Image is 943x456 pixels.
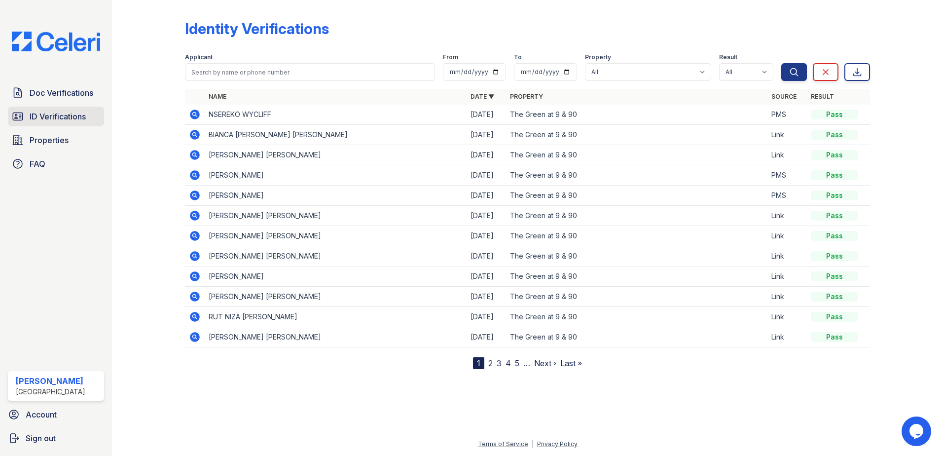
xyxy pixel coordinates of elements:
td: The Green at 9 & 90 [506,327,768,347]
td: PMS [767,165,807,186]
td: The Green at 9 & 90 [506,105,768,125]
span: Account [26,409,57,420]
a: 2 [488,358,493,368]
div: Pass [811,211,858,221]
td: Link [767,206,807,226]
td: Link [767,287,807,307]
td: The Green at 9 & 90 [506,246,768,266]
a: Properties [8,130,104,150]
a: Doc Verifications [8,83,104,103]
a: Source [771,93,797,100]
td: PMS [767,105,807,125]
td: The Green at 9 & 90 [506,206,768,226]
a: 3 [497,358,502,368]
label: Applicant [185,53,213,61]
label: Property [585,53,611,61]
td: [DATE] [467,307,506,327]
a: 5 [515,358,519,368]
span: Sign out [26,432,56,444]
a: Terms of Service [478,440,528,448]
td: [PERSON_NAME] [205,186,467,206]
td: [DATE] [467,125,506,145]
td: Link [767,327,807,347]
td: [DATE] [467,105,506,125]
td: [PERSON_NAME] [PERSON_NAME] [205,226,467,246]
div: [PERSON_NAME] [16,375,85,387]
span: FAQ [30,158,45,170]
div: | [532,440,534,448]
td: [PERSON_NAME] [PERSON_NAME] [205,287,467,307]
div: Pass [811,110,858,119]
div: Pass [811,130,858,140]
td: The Green at 9 & 90 [506,165,768,186]
td: Link [767,145,807,165]
iframe: chat widget [902,417,933,446]
a: Sign out [4,428,108,448]
td: The Green at 9 & 90 [506,125,768,145]
div: Pass [811,332,858,342]
td: RUT NIZA [PERSON_NAME] [205,307,467,327]
span: … [523,357,530,369]
a: Account [4,405,108,424]
a: ID Verifications [8,107,104,126]
div: 1 [473,357,484,369]
a: Property [510,93,543,100]
td: The Green at 9 & 90 [506,307,768,327]
span: Doc Verifications [30,87,93,99]
div: Identity Verifications [185,20,329,38]
div: Pass [811,312,858,322]
div: [GEOGRAPHIC_DATA] [16,387,85,397]
div: Pass [811,150,858,160]
a: Result [811,93,834,100]
td: [PERSON_NAME] [205,165,467,186]
label: From [443,53,458,61]
td: Link [767,125,807,145]
label: Result [719,53,737,61]
td: The Green at 9 & 90 [506,266,768,287]
td: Link [767,246,807,266]
div: Pass [811,251,858,261]
div: Pass [811,271,858,281]
td: [PERSON_NAME] [PERSON_NAME] [205,246,467,266]
td: Link [767,266,807,287]
img: CE_Logo_Blue-a8612792a0a2168367f1c8372b55b34899dd931a85d93a1a3d3e32e68fde9ad4.png [4,32,108,51]
td: [PERSON_NAME] [PERSON_NAME] [205,206,467,226]
a: 4 [506,358,511,368]
td: [DATE] [467,287,506,307]
td: [DATE] [467,327,506,347]
td: The Green at 9 & 90 [506,186,768,206]
td: BIANCA [PERSON_NAME] [PERSON_NAME] [205,125,467,145]
td: [PERSON_NAME] [205,266,467,287]
a: FAQ [8,154,104,174]
div: Pass [811,190,858,200]
a: Privacy Policy [537,440,578,448]
span: Properties [30,134,69,146]
td: The Green at 9 & 90 [506,226,768,246]
td: [DATE] [467,145,506,165]
a: Last » [560,358,582,368]
td: Link [767,226,807,246]
td: The Green at 9 & 90 [506,287,768,307]
td: [DATE] [467,266,506,287]
td: [DATE] [467,246,506,266]
div: Pass [811,170,858,180]
td: NSEREKO WYCLIFF [205,105,467,125]
a: Name [209,93,226,100]
td: [DATE] [467,186,506,206]
div: Pass [811,292,858,302]
td: [DATE] [467,165,506,186]
a: Next › [534,358,556,368]
td: The Green at 9 & 90 [506,145,768,165]
label: To [514,53,522,61]
td: PMS [767,186,807,206]
td: [PERSON_NAME] [PERSON_NAME] [205,145,467,165]
a: Date ▼ [471,93,494,100]
td: [DATE] [467,226,506,246]
td: [DATE] [467,206,506,226]
div: Pass [811,231,858,241]
td: Link [767,307,807,327]
input: Search by name or phone number [185,63,435,81]
span: ID Verifications [30,111,86,122]
td: [PERSON_NAME] [PERSON_NAME] [205,327,467,347]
